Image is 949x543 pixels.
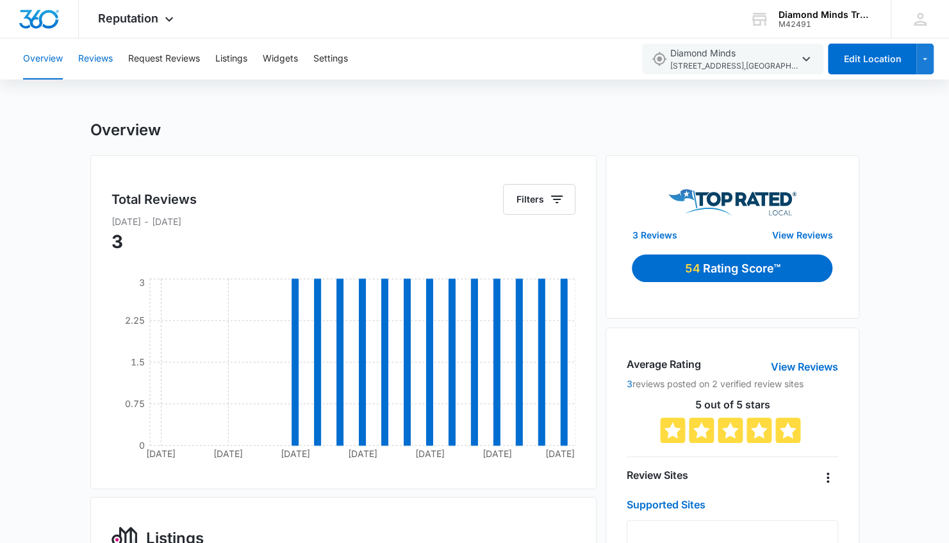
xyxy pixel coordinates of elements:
p: Rating Score™ [702,260,780,277]
tspan: [DATE] [146,448,176,459]
tspan: [DATE] [348,448,377,459]
button: Listings [215,38,247,79]
tspan: [DATE] [281,448,310,459]
button: Filters [503,184,575,215]
tspan: 1.5 [130,356,144,367]
tspan: 0.75 [124,398,144,409]
button: Overflow Menu [818,467,838,488]
h4: Average Rating [627,356,701,372]
button: Settings [313,38,348,79]
a: 3 Reviews [632,228,677,242]
tspan: 2.25 [124,315,144,326]
tspan: [DATE] [415,448,445,459]
tspan: [DATE] [213,448,243,459]
button: Edit Location [828,44,916,74]
tspan: 0 [138,440,144,451]
a: 3 [627,378,632,389]
a: Supported Sites [627,498,706,511]
span: Reputation [98,12,158,25]
button: Diamond Minds[STREET_ADDRESS],[GEOGRAPHIC_DATA],FL [642,44,823,74]
p: [DATE] - [DATE] [111,215,576,228]
button: Widgets [263,38,298,79]
a: View Reviews [772,228,832,242]
p: 54 [684,260,702,277]
button: Overview [23,38,63,79]
span: Diamond Minds [670,46,798,72]
div: account id [779,20,872,29]
a: View Reviews [771,359,838,374]
p: 5 out of 5 stars [627,399,838,410]
button: Request Reviews [128,38,200,79]
h5: Total Reviews [111,190,197,209]
span: [STREET_ADDRESS] , [GEOGRAPHIC_DATA] , FL [670,60,798,72]
img: Top Rated Local Logo [668,189,796,215]
div: account name [779,10,872,20]
tspan: [DATE] [545,448,575,459]
button: Reviews [78,38,113,79]
h4: Review Sites [627,467,688,483]
span: 3 [111,231,123,253]
p: reviews posted on 2 verified review sites [627,377,838,390]
tspan: [DATE] [483,448,512,459]
h1: Overview [90,121,161,140]
tspan: 3 [138,277,144,288]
